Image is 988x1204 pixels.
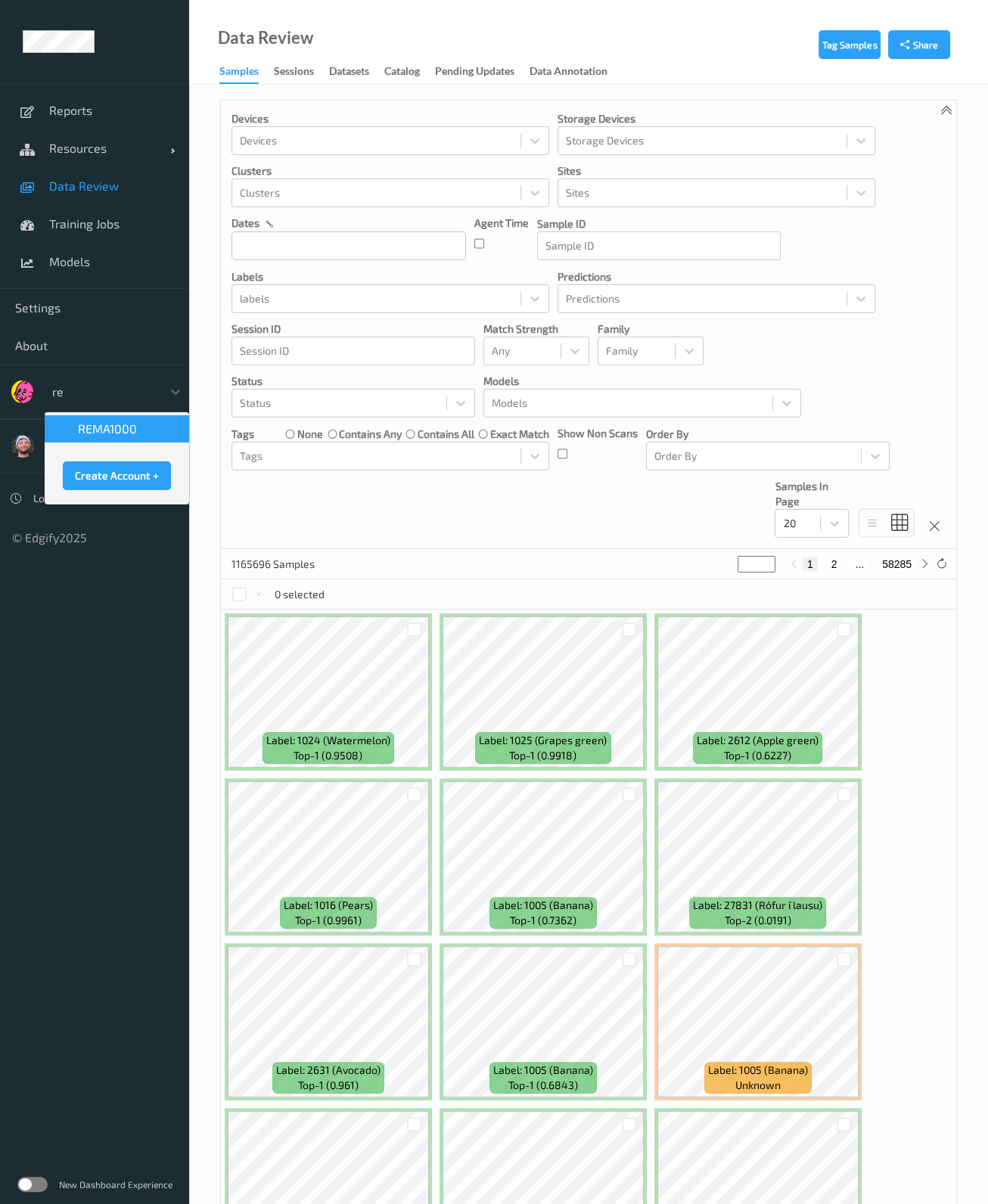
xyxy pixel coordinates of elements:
[231,427,254,442] p: Tags
[329,64,369,82] div: Datasets
[530,64,607,82] div: Data Annotation
[558,163,875,178] p: Sites
[558,426,638,441] p: Show Non Scans
[274,61,329,82] a: Sessions
[819,30,881,59] button: Tag Samples
[231,216,259,231] p: dates
[530,61,623,82] a: Data Annotation
[490,427,549,442] label: exact match
[474,216,529,231] p: Agent Time
[274,64,314,82] div: Sessions
[510,913,576,928] span: top-1 (0.7362)
[697,733,819,748] span: Label: 2612 (Apple green)
[218,30,313,45] div: Data Review
[275,587,325,602] p: 0 selected
[295,913,362,928] span: top-1 (0.9961)
[284,898,373,913] span: Label: 1016 (Pears)
[276,1063,381,1078] span: Label: 2631 (Avocado)
[509,748,576,763] span: top-1 (0.9918)
[435,64,514,82] div: Pending Updates
[418,427,474,442] label: contains all
[493,1063,593,1078] span: Label: 1005 (Banana)
[297,427,323,442] label: none
[329,61,384,82] a: Datasets
[803,557,818,571] button: 1
[435,61,530,82] a: Pending Updates
[646,427,890,442] p: Order By
[231,557,345,572] p: 1165696 Samples
[888,30,950,59] button: Share
[384,61,435,82] a: Catalog
[384,64,420,82] div: Catalog
[231,374,475,389] p: Status
[827,557,842,571] button: 2
[775,479,849,509] p: Samples In Page
[537,216,781,231] p: Sample ID
[493,898,593,913] span: Label: 1005 (Banana)
[724,748,791,763] span: top-1 (0.6227)
[266,733,390,748] span: Label: 1024 (Watermelon)
[339,427,401,442] label: contains any
[231,163,549,178] p: Clusters
[231,321,475,337] p: Session ID
[483,321,589,337] p: Match Strength
[558,111,875,126] p: Storage Devices
[558,269,875,284] p: Predictions
[219,61,274,84] a: Samples
[479,733,607,748] span: Label: 1025 (Grapes green)
[219,64,259,84] div: Samples
[231,269,549,284] p: labels
[598,321,704,337] p: Family
[483,374,801,389] p: Models
[294,748,362,763] span: top-1 (0.9508)
[850,557,868,571] button: ...
[878,557,916,571] button: 58285
[735,1078,781,1093] span: unknown
[693,898,822,913] span: Label: 27831 (Rófur í lausu)
[708,1063,808,1078] span: Label: 1005 (Banana)
[298,1078,359,1093] span: top-1 (0.961)
[231,111,549,126] p: Devices
[725,913,791,928] span: top-2 (0.0191)
[508,1078,578,1093] span: top-1 (0.6843)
